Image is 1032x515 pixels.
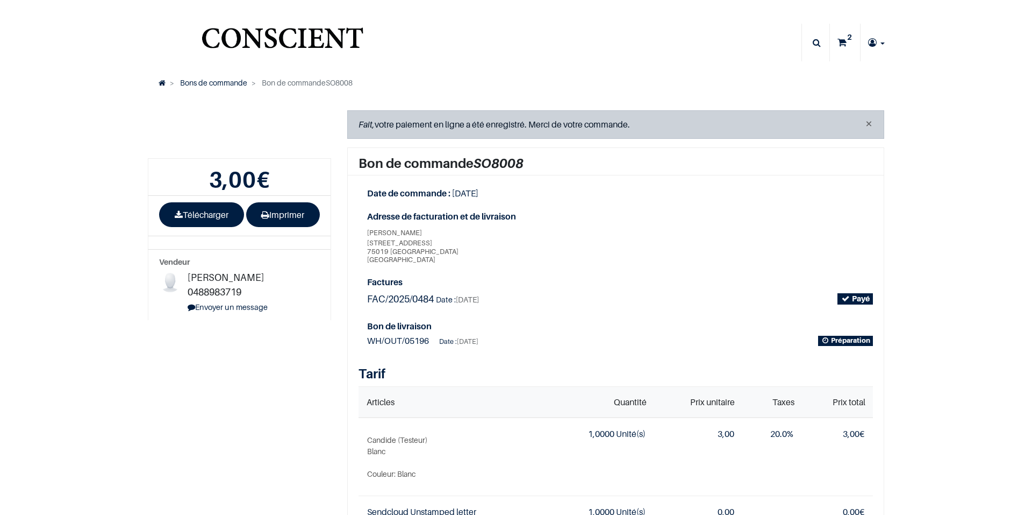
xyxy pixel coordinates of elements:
div: Date : [436,294,479,306]
p: Candide (Testeur) Blanc Couleur: Blanc [367,434,536,479]
span: WH/OUT/05196 [367,335,429,346]
strong: Adresse de facturation et de livraison [367,209,612,224]
th: Prix unitaire [654,387,742,418]
span: [STREET_ADDRESS] 75019 [GEOGRAPHIC_DATA] [GEOGRAPHIC_DATA] [367,239,612,264]
strong: Factures [367,275,873,290]
strong: Vendeur [159,257,190,266]
span: Unité(s) [616,428,646,439]
a: 2 [830,24,860,61]
img: Conscient [199,22,365,64]
h3: Tarif [359,365,873,382]
h2: Bon de commande [359,157,873,171]
a: Télécharger [159,202,244,227]
b: € [209,166,270,192]
span: [PERSON_NAME] [188,272,264,283]
span: Taxes [772,397,794,407]
span: 3,00 [843,428,859,439]
span: votre paiement en ligne a été enregistré. Merci de votre commande. [359,119,630,130]
strong: Date de commande : [367,188,450,199]
em: SO8008 [474,156,524,171]
span: 0488983719 [188,286,241,298]
strong: Bon de livraison [367,321,432,331]
span: [DATE] [457,337,478,345]
a: Envoyer un message [188,302,268,312]
span: [DATE] [452,188,478,199]
img: Contact [159,270,181,292]
span: [PERSON_NAME] [367,228,422,237]
b: Préparation [831,336,870,344]
i: Fait, [359,119,375,130]
b: Payé [852,294,870,303]
a: Logo of Conscient [199,22,365,64]
div: 3,00 [663,427,734,441]
a: Imprimer [246,202,320,227]
span: FAC/2025/0484 [367,293,434,305]
a: Candide (Testeur)Blanc Couleur: Blanc [367,434,536,479]
th: Quantité [544,387,654,418]
th: Articles [359,387,544,418]
a: Bons de commande [180,78,247,87]
span: 1,0000 [588,428,614,439]
a: Accueil [159,78,166,87]
a: FAC/2025/0484 [367,293,436,305]
button: Annuler [865,117,873,130]
span: 20.0% [770,428,793,439]
div: Date : [439,336,478,348]
span: 3,00 [209,166,256,192]
span: Prix total [833,397,865,407]
span: [DATE] [456,295,479,304]
li: SO8008 [247,77,353,89]
sup: 2 [844,32,855,43]
span: Bon de commande [262,78,326,87]
span: € [843,428,864,439]
a: WH/OUT/05196 [367,335,431,346]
